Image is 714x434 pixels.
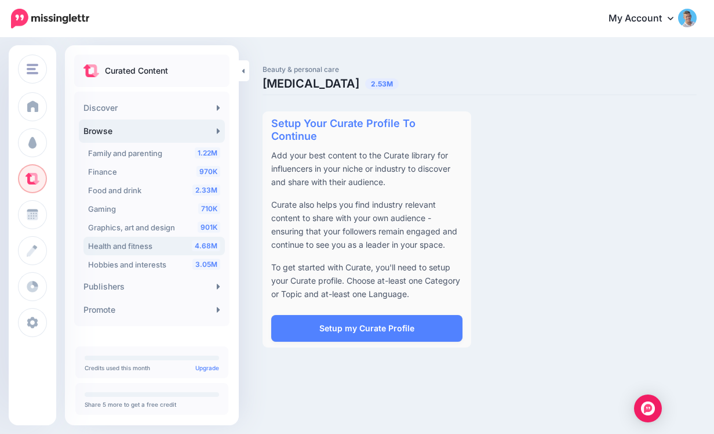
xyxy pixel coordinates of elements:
[88,167,117,176] span: Finance
[79,275,225,298] a: Publishers
[263,64,399,75] span: Beauty & personal care
[597,5,697,33] a: My Account
[192,185,220,196] span: 2.33M
[88,260,166,269] span: Hobbies and interests
[634,395,662,422] div: Open Intercom Messenger
[195,147,220,158] span: 1.22M
[365,78,399,89] span: 2.53M
[263,78,359,89] span: [MEDICAL_DATA]
[192,259,220,270] span: 3.05M
[27,64,38,74] img: menu.png
[271,117,462,143] h4: Setup Your Curate Profile To Continue
[198,203,220,214] span: 710K
[198,222,220,233] span: 901K
[88,186,141,195] span: Food and drink
[192,240,220,251] span: 4.68M
[196,166,220,177] span: 970K
[271,261,462,301] p: To get started with Curate, you'll need to setup your Curate profile. Choose at-least one Categor...
[79,96,225,120] a: Discover
[105,64,168,78] p: Curated Content
[79,298,225,321] a: Promote
[79,120,225,143] a: Browse
[271,315,462,342] a: Setup my Curate Profile
[83,64,99,77] img: curate.png
[88,241,152,251] span: Health and fitness
[271,149,462,189] p: Add your best content to the Curate library for influencers in your niche or industry to discover...
[88,223,175,232] span: Graphics, art and design
[271,198,462,251] p: Curate also helps you find industry relevant content to share with your own audience - ensuring t...
[88,204,116,214] span: Gaming
[88,149,162,158] span: Family and parenting
[11,9,89,28] img: Missinglettr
